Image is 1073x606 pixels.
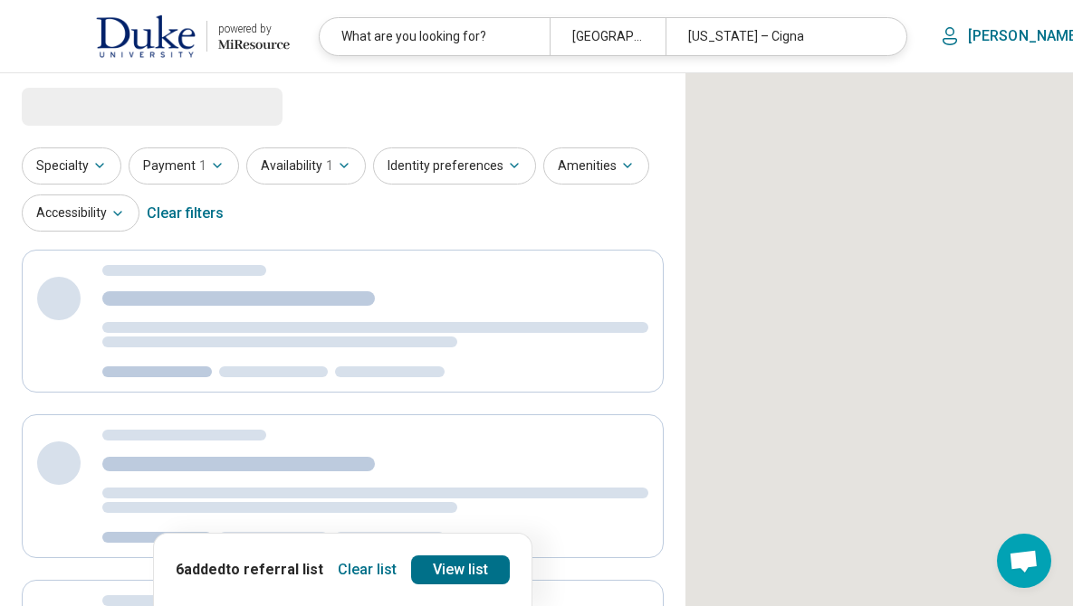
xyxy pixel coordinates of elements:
button: Payment1 [129,147,239,185]
span: Loading... [22,88,174,124]
span: 1 [326,156,333,175]
a: Duke Universitypowered by [29,14,290,58]
button: Accessibility [22,194,139,232]
button: Identity preferences [373,147,536,185]
div: Clear filters [147,192,224,235]
button: Availability1 [246,147,366,185]
img: Duke University [96,14,196,58]
button: Amenities [543,147,649,185]
span: 1 [199,156,206,175]
span: to referral list [225,561,323,578]
div: Open chat [997,534,1051,588]
p: 6 added [176,559,323,581]
div: [GEOGRAPHIC_DATA], [GEOGRAPHIC_DATA] [550,18,665,55]
a: View list [411,555,510,584]
div: What are you looking for? [320,18,550,55]
div: powered by [218,21,290,37]
button: Clear list [331,555,404,584]
button: Specialty [22,147,121,185]
div: [US_STATE] – Cigna [666,18,896,55]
